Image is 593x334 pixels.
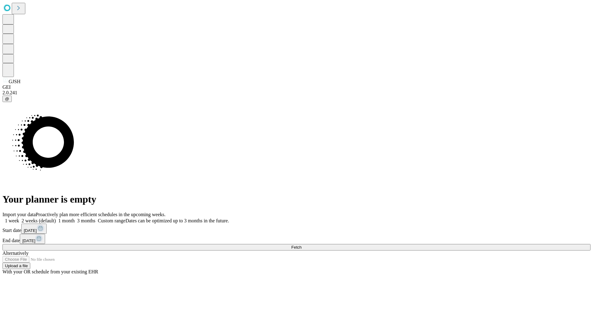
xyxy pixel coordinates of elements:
span: Alternatively [2,250,28,256]
span: GJSH [9,79,20,84]
span: Custom range [98,218,125,223]
span: 3 months [77,218,95,223]
div: GEI [2,84,591,90]
div: Start date [2,224,591,234]
span: With your OR schedule from your existing EHR [2,269,98,274]
button: @ [2,96,12,102]
button: [DATE] [21,224,47,234]
div: End date [2,234,591,244]
button: Upload a file [2,263,30,269]
span: Dates can be optimized up to 3 months in the future. [125,218,229,223]
button: [DATE] [20,234,45,244]
span: 2 weeks (default) [22,218,56,223]
span: Proactively plan more efficient schedules in the upcoming weeks. [36,212,166,217]
div: 2.0.241 [2,90,591,96]
span: 1 month [58,218,75,223]
h1: Your planner is empty [2,194,591,205]
span: [DATE] [22,238,35,243]
button: Fetch [2,244,591,250]
span: Import your data [2,212,36,217]
span: 1 week [5,218,19,223]
span: [DATE] [24,228,37,233]
span: @ [5,96,9,101]
span: Fetch [291,245,301,250]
